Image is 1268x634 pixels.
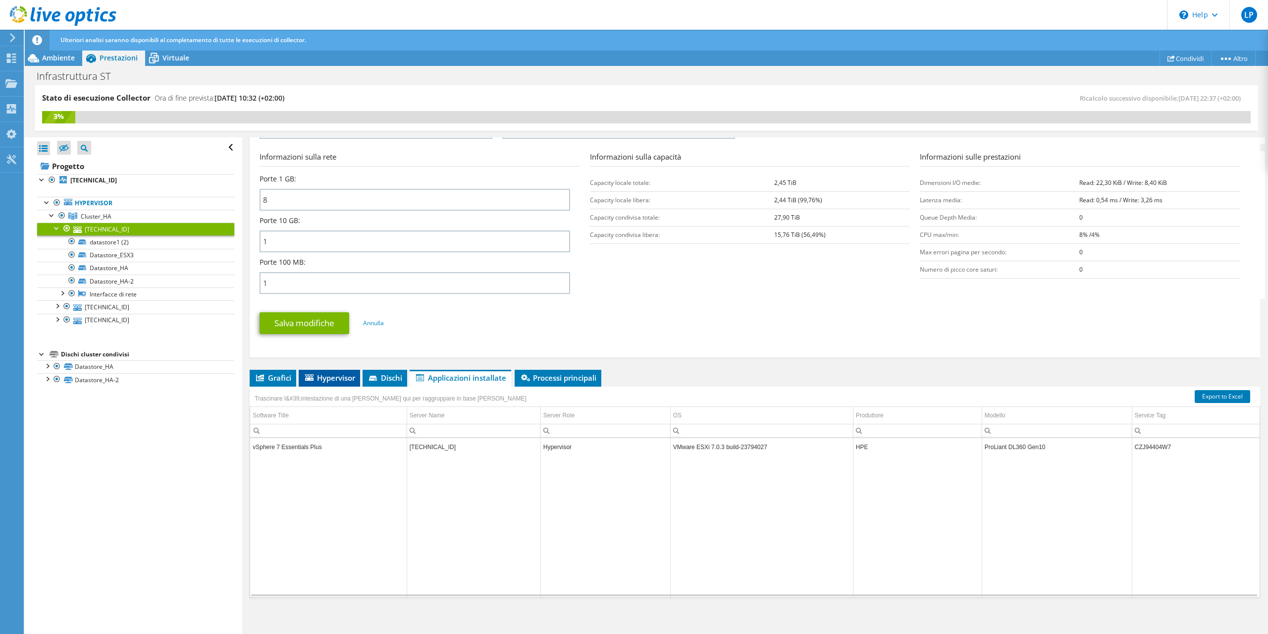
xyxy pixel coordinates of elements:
td: Column Produttore, Filter cell [853,424,982,437]
span: Hypervisor [304,373,355,383]
a: Datastore_HA [37,360,234,373]
td: Column Server Role, Filter cell [540,424,670,437]
span: Prestazioni [100,53,138,62]
div: Service Tag [1135,409,1165,421]
div: Software Title [253,409,289,421]
td: Software Title Column [250,407,407,424]
h1: Infrastruttura ST [32,71,126,82]
b: 8% /4% [1079,231,1100,239]
a: Datastore_HA-2 [37,373,234,386]
a: Datastore_ESX3 [37,249,234,262]
span: Cluster_HA [81,212,111,221]
b: Read: 22,30 KiB / Write: 8,40 KiB [1079,178,1167,187]
a: Datastore_HA-2 [37,275,234,288]
td: Server Name Column [407,407,540,424]
a: datastore1 (2) [37,235,234,248]
a: [TECHNICAL_ID] [37,314,234,327]
b: 15,76 TiB (56,49%) [774,231,826,239]
td: Capacity condivisa libera: [590,226,774,243]
a: Altro [1211,51,1256,66]
a: Datastore_HA [37,262,234,275]
td: Capacity locale libera: [590,191,774,209]
h3: Informazioni sulla capacità [590,151,910,167]
td: Modello Column [982,407,1132,424]
span: Grafici [255,373,291,383]
a: Cluster_HA [37,210,234,223]
div: Modello [985,409,1005,421]
span: LP [1241,7,1257,23]
b: Read: 0,54 ms / Write: 3,26 ms [1079,196,1162,204]
td: Capacity locale totale: [590,174,774,191]
label: Porte 1 GB: [260,174,296,184]
span: Ambiente [42,53,75,62]
a: [TECHNICAL_ID] [37,300,234,313]
td: Capacity condivisa totale: [590,209,774,226]
td: OS Column [670,407,853,424]
b: [TECHNICAL_ID] [70,176,117,184]
td: Server Role Column [540,407,670,424]
td: Column Modello, Filter cell [982,424,1132,437]
td: Column Service Tag, Filter cell [1132,424,1261,437]
label: Porte 100 MB: [260,257,306,267]
td: Dimensioni I/O medie: [920,174,1079,191]
span: [DATE] 10:32 (+02:00) [214,93,284,103]
div: Produttore [856,409,884,421]
td: CPU max/min: [920,226,1079,243]
h3: Informazioni sulla rete [260,151,580,167]
b: 0 [1079,265,1083,274]
span: [DATE] 22:37 (+02:00) [1178,94,1241,103]
div: Trascinare l&#39;intestazione di una [PERSON_NAME] qui per raggruppare in base [PERSON_NAME] [252,392,528,405]
a: [TECHNICAL_ID] [37,223,234,235]
td: Column Produttore, Value HPE [853,438,982,456]
td: Column OS, Value VMware ESXi 7.0.3 build-23794027 [670,438,853,456]
a: Progetto [37,158,234,174]
b: 0 [1079,248,1083,256]
a: Hypervisor [37,197,234,210]
td: Column Modello, Value ProLiant DL360 Gen10 [982,438,1132,456]
td: Column Server Name, Filter cell [407,424,540,437]
div: 3% [42,111,75,122]
td: Service Tag Column [1132,407,1261,424]
a: Interfacce di rete [37,288,234,300]
div: Server Name [410,409,445,421]
div: OS [673,409,682,421]
span: Dischi [368,373,402,383]
svg: \n [1179,10,1188,19]
h3: Informazioni sulle prestazioni [920,151,1240,167]
td: Column Software Title, Value vSphere 7 Essentials Plus [250,438,407,456]
span: Applicazioni installate [415,373,506,383]
b: 27,90 TiB [774,213,800,222]
td: Column Server Role, Value Hypervisor [540,438,670,456]
span: Ulteriori analisi saranno disponibili al completamento di tutte le esecuzioni di collector. [60,36,306,44]
b: 0 [1079,213,1083,222]
span: Ricalcolo successivo disponibile: [1080,94,1246,103]
a: Export to Excel [1195,390,1250,403]
td: Numero di picco core saturi: [920,261,1079,278]
td: Queue Depth Media: [920,209,1079,226]
a: Annulla [363,319,384,327]
td: Column Server Name, Value 172.16.100.5 [407,438,540,456]
span: Processi principali [520,373,596,383]
a: [TECHNICAL_ID] [37,174,234,187]
label: Porte 10 GB: [260,216,300,226]
td: Max errori pagina per secondo: [920,243,1079,261]
div: Server Role [543,409,575,421]
span: Virtuale [162,53,189,62]
div: Data grid [250,387,1260,597]
h4: Ora di fine prevista: [155,93,284,104]
td: Latenza media: [920,191,1079,209]
a: Salva modifiche [260,312,349,334]
b: 2,44 TiB (99,76%) [774,196,822,204]
td: Column Service Tag, Value CZJ94404W7 [1132,438,1261,456]
td: Column Software Title, Filter cell [250,424,407,437]
td: Column OS, Filter cell [670,424,853,437]
td: Produttore Column [853,407,982,424]
div: Dischi cluster condivisi [61,348,234,360]
a: Condividi [1160,51,1212,66]
b: 2,45 TiB [774,178,796,187]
